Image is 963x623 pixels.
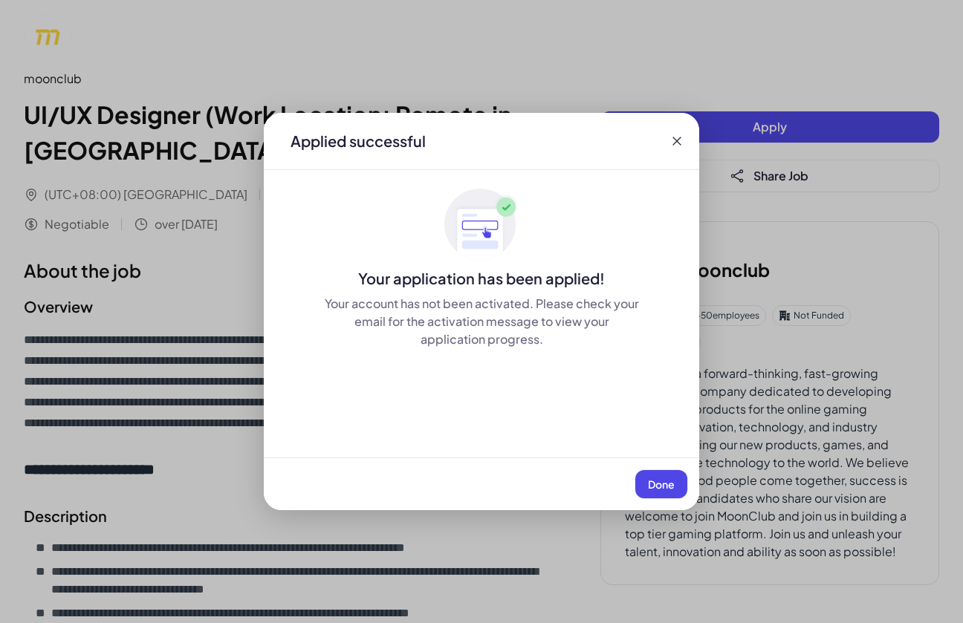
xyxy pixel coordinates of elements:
div: Your application has been applied! [264,268,699,289]
img: ApplyedMaskGroup3.svg [444,188,519,262]
div: Applied successful [291,131,426,151]
div: Your account has not been activated. Please check your email for the activation message to view y... [323,295,640,348]
button: Done [635,470,687,498]
span: Done [648,477,675,491]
